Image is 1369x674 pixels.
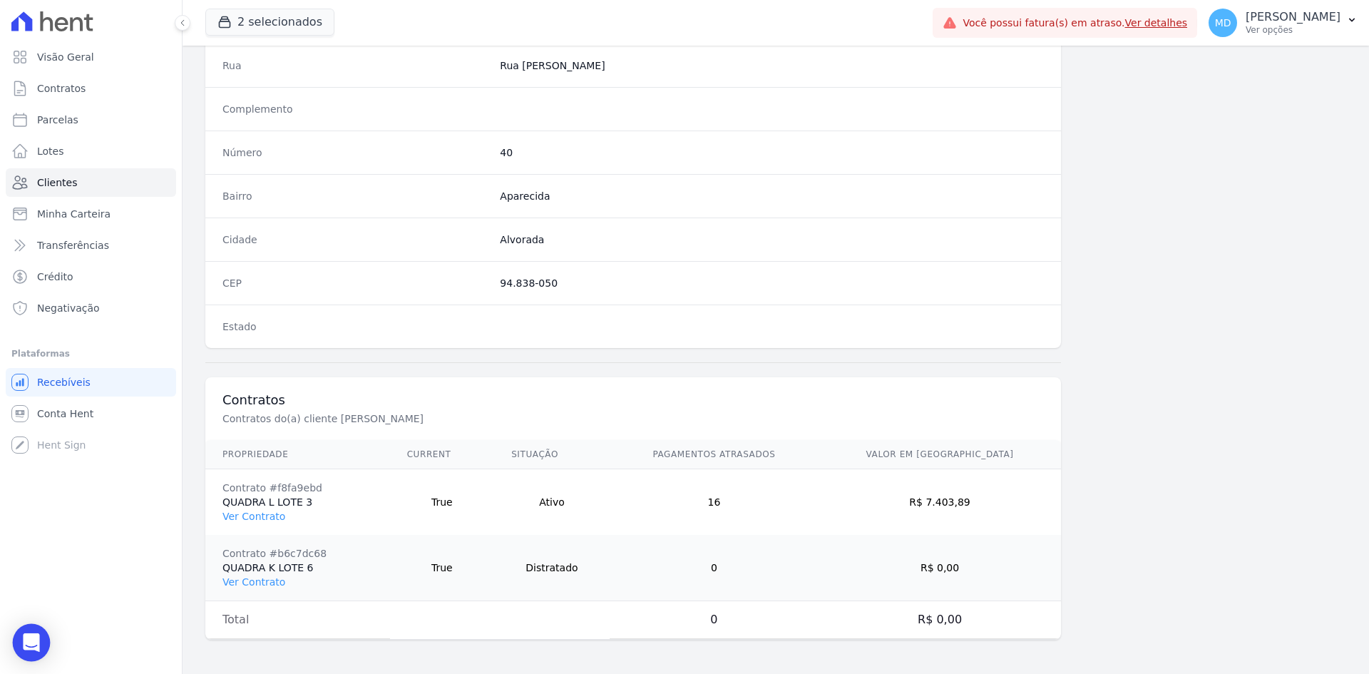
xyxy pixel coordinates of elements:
[390,440,495,469] th: Current
[6,200,176,228] a: Minha Carteira
[37,175,77,190] span: Clientes
[610,535,819,601] td: 0
[37,238,109,252] span: Transferências
[6,43,176,71] a: Visão Geral
[11,345,170,362] div: Plataformas
[222,481,373,495] div: Contrato #f8fa9ebd
[610,469,819,536] td: 16
[222,189,488,203] dt: Bairro
[494,535,610,601] td: Distratado
[819,535,1061,601] td: R$ 0,00
[205,601,390,639] td: Total
[500,189,1044,203] dd: Aparecida
[37,50,94,64] span: Visão Geral
[222,546,373,561] div: Contrato #b6c7dc68
[6,368,176,397] a: Recebíveis
[222,145,488,160] dt: Número
[819,601,1061,639] td: R$ 0,00
[1125,17,1188,29] a: Ver detalhes
[37,113,78,127] span: Parcelas
[13,624,51,662] div: Open Intercom Messenger
[610,601,819,639] td: 0
[963,16,1187,31] span: Você possui fatura(s) em atraso.
[6,168,176,197] a: Clientes
[610,440,819,469] th: Pagamentos Atrasados
[37,301,100,315] span: Negativação
[37,207,111,221] span: Minha Carteira
[819,440,1061,469] th: Valor em [GEOGRAPHIC_DATA]
[205,9,334,36] button: 2 selecionados
[37,270,73,284] span: Crédito
[37,407,93,421] span: Conta Hent
[6,106,176,134] a: Parcelas
[390,469,495,536] td: True
[6,262,176,291] a: Crédito
[500,58,1044,73] dd: Rua [PERSON_NAME]
[222,276,488,290] dt: CEP
[500,276,1044,290] dd: 94.838-050
[222,412,702,426] p: Contratos do(a) cliente [PERSON_NAME]
[222,576,285,588] a: Ver Contrato
[222,233,488,247] dt: Cidade
[1246,24,1340,36] p: Ver opções
[222,320,488,334] dt: Estado
[6,231,176,260] a: Transferências
[819,469,1061,536] td: R$ 7.403,89
[6,137,176,165] a: Lotes
[6,294,176,322] a: Negativação
[6,74,176,103] a: Contratos
[37,375,91,389] span: Recebíveis
[222,511,285,522] a: Ver Contrato
[37,144,64,158] span: Lotes
[222,58,488,73] dt: Rua
[205,469,390,536] td: QUADRA L LOTE 3
[1197,3,1369,43] button: MD [PERSON_NAME] Ver opções
[500,145,1044,160] dd: 40
[222,102,488,116] dt: Complemento
[500,233,1044,247] dd: Alvorada
[390,535,495,601] td: True
[1215,18,1231,28] span: MD
[6,399,176,428] a: Conta Hent
[37,81,86,96] span: Contratos
[205,440,390,469] th: Propriedade
[1246,10,1340,24] p: [PERSON_NAME]
[494,440,610,469] th: Situação
[205,535,390,601] td: QUADRA K LOTE 6
[222,392,1044,409] h3: Contratos
[494,469,610,536] td: Ativo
